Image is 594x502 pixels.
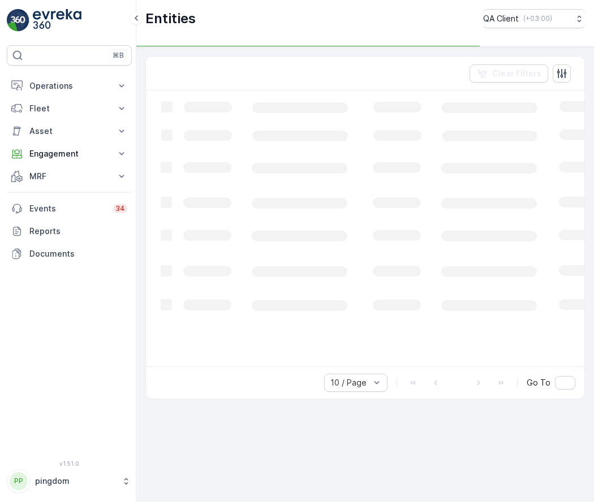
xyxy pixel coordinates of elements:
[29,226,127,237] p: Reports
[29,80,109,92] p: Operations
[483,9,585,28] button: QA Client(+03:00)
[7,120,132,142] button: Asset
[7,220,132,243] a: Reports
[492,68,541,79] p: Clear Filters
[483,13,519,24] p: QA Client
[35,475,116,487] p: pingdom
[29,171,109,182] p: MRF
[7,243,132,265] a: Documents
[7,460,132,467] span: v 1.51.0
[7,142,132,165] button: Engagement
[29,248,127,259] p: Documents
[523,14,552,23] p: ( +03:00 )
[7,9,29,32] img: logo
[29,148,109,159] p: Engagement
[33,9,81,32] img: logo_light-DOdMpM7g.png
[29,125,109,137] p: Asset
[113,51,124,60] p: ⌘B
[7,97,132,120] button: Fleet
[145,10,196,28] p: Entities
[29,203,106,214] p: Events
[470,64,548,83] button: Clear Filters
[10,472,28,490] div: PP
[527,377,550,388] span: Go To
[115,204,125,213] p: 34
[7,469,132,493] button: PPpingdom
[7,165,132,188] button: MRF
[7,197,132,220] a: Events34
[29,103,109,114] p: Fleet
[7,75,132,97] button: Operations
